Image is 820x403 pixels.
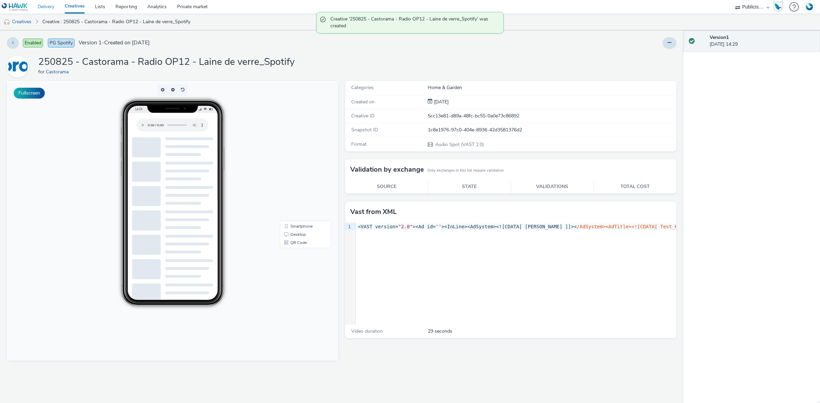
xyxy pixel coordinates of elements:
[436,224,441,229] span: ''
[433,99,449,105] div: Creation 03 September 2025, 14:29
[350,164,424,175] h3: Validation by exchange
[428,180,511,194] th: State
[39,14,194,30] a: Creative : 250825 - Castorama - Radio OP12 - Laine de verre_Spotify
[773,1,783,12] img: Hawk Academy
[594,180,677,194] th: Total cost
[7,63,31,70] a: Castorama
[577,224,703,229] span: /AdSystem><AdTitle><![CDATA[ Test_Hawk ]]></
[351,141,367,147] span: Format
[351,113,374,119] span: Creative ID
[3,19,10,26] img: audio
[345,224,352,230] div: 1
[511,180,594,194] th: Validations
[351,127,378,133] span: Snapshot ID
[398,224,412,229] span: "2.0"
[128,26,136,30] span: 14:29
[14,88,45,99] button: Fullscreen
[804,2,815,12] img: Account FR
[427,168,504,173] small: Only exchanges in this list require validation
[284,143,306,147] span: Smartphone
[23,39,43,47] span: Enabled
[428,84,676,91] div: Home & Garden
[710,34,815,48] div: [DATE] 14:29
[284,160,300,164] span: QR Code
[351,84,374,91] span: Categories
[435,141,484,148] span: Audio Spot (VAST 2.0)
[2,3,28,11] img: undefined Logo
[428,113,676,119] div: 5cc13e81-d89a-48fc-bc55-0a0e73c86892
[350,207,397,217] h3: Vast from XML
[710,34,729,41] strong: Version 1
[428,127,676,133] div: 1c8e1976-97c0-404e-8936-42d3581376d2
[274,158,323,166] li: QR Code
[773,1,786,12] a: Hawk Academy
[274,149,323,158] li: Desktop
[428,328,452,335] span: 29 seconds
[351,99,374,105] span: Created on
[38,56,295,69] h1: 250825 - Castorama - Radio OP12 - Laine de verre_Spotify
[284,152,299,156] span: Desktop
[48,39,74,47] span: PG Spotify
[38,69,46,75] span: for
[8,57,28,76] img: Castorama
[274,141,323,149] li: Smartphone
[345,180,428,194] th: Source
[351,328,383,334] span: Video duration
[433,99,449,105] span: [DATE]
[46,69,71,75] a: Castorama
[79,39,150,47] span: Version 1 - Created on [DATE]
[330,16,496,30] span: Creative '250825 - Castorama - Radio OP12 - Laine de verre_Spotify' was created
